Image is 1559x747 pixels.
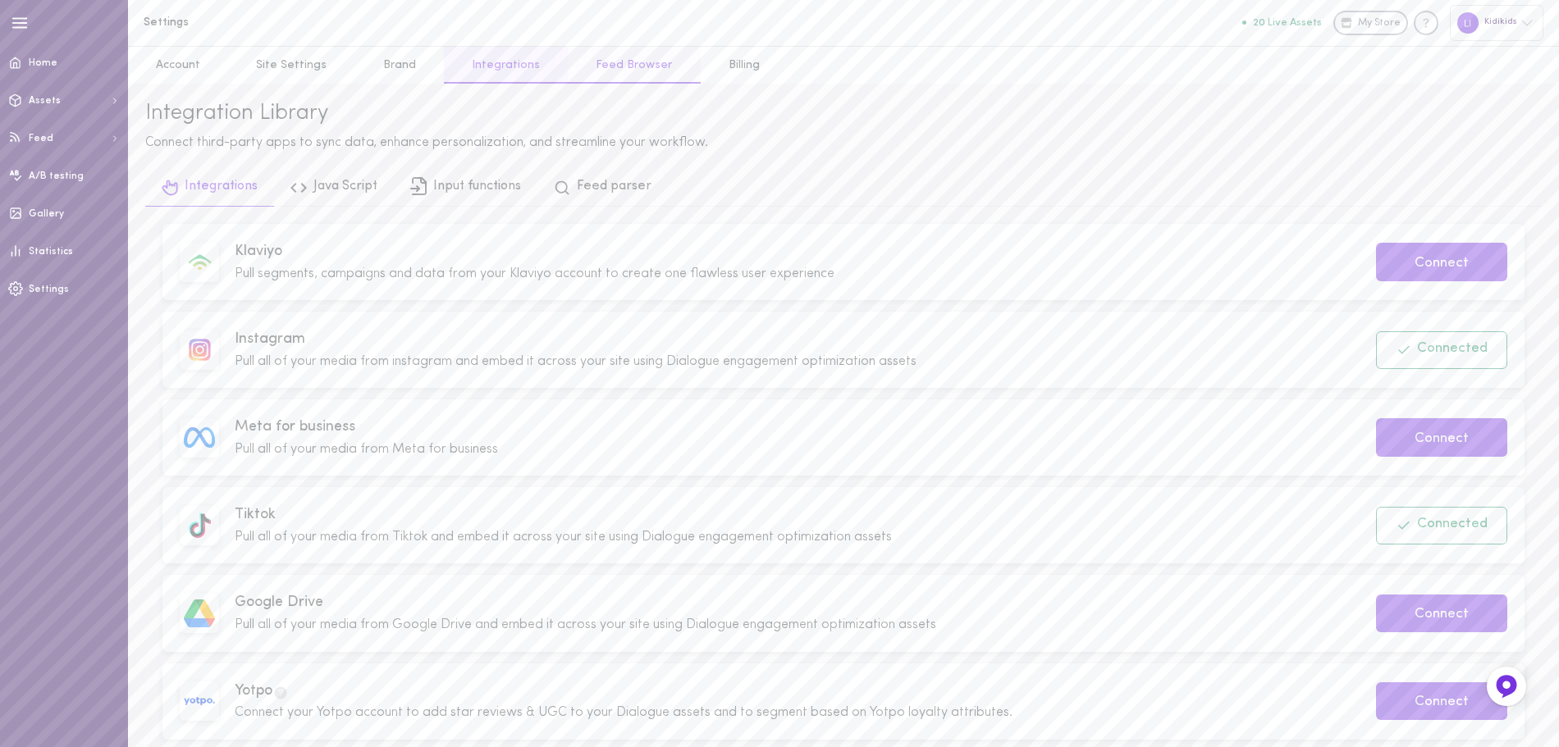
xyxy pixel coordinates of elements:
[274,170,394,207] a: Java Script
[145,101,1542,127] div: Integration Library
[235,267,834,280] span: Pull segments, campaigns and data from your Klaviyo account to create one flawless user experience
[189,512,211,538] img: image
[228,47,354,84] a: Site Settings
[235,241,1352,262] span: Klaviyo
[394,170,537,207] a: Input functions
[184,427,215,448] img: image
[29,171,84,181] span: A/B testing
[355,47,444,84] a: Brand
[1358,16,1401,31] span: My Store
[235,443,498,456] span: Pull all of your media from Meta for business
[701,47,788,84] a: Billing
[1242,17,1322,28] button: 20 Live Assets
[189,339,211,361] img: image
[1376,418,1507,457] button: Connect
[235,531,892,544] span: Pull all of your media from Tiktok and embed it across your site using Dialogue engagement optimi...
[1376,682,1507,721] button: Connect
[1376,243,1507,281] button: Connect
[1376,507,1507,544] button: Connected
[1333,11,1408,35] a: My Store
[235,504,1352,525] span: Tiktok
[128,47,228,84] a: Account
[235,417,1352,437] span: Meta for business
[1494,674,1519,699] img: Feedback Button
[235,329,1352,349] span: Instagram
[235,706,1013,719] span: Connect your Yotpo account to add star reviews & UGC to your Dialogue assets and to segment based...
[1242,17,1333,29] a: 20 Live Assets
[29,247,73,257] span: Statistics
[29,134,53,143] span: Feed
[1450,5,1543,40] div: Kidikids
[537,170,668,207] a: Feed parser
[1414,11,1438,35] div: Knowledge center
[29,58,57,68] span: Home
[235,681,1352,701] span: Yotpo
[444,47,568,84] a: Integrations
[29,209,64,219] span: Gallery
[568,47,700,84] a: Feed Browser
[145,170,274,207] a: Integrations
[235,355,917,368] span: Pull all of your media from instagram and embed it across your site using Dialogue engagement opt...
[184,697,215,706] img: image
[184,599,215,627] img: image
[186,248,213,276] img: image
[235,618,936,631] span: Pull all of your media from Google Drive and embed it across your site using Dialogue engagement ...
[29,285,69,294] span: Settings
[1376,594,1507,633] button: Connect
[235,592,1352,613] span: Google Drive
[29,96,61,106] span: Assets
[144,16,414,29] h1: Settings
[145,133,1542,153] div: Connect third-party apps to sync data, enhance personalization, and streamline your workflow.
[1376,331,1507,369] button: Connected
